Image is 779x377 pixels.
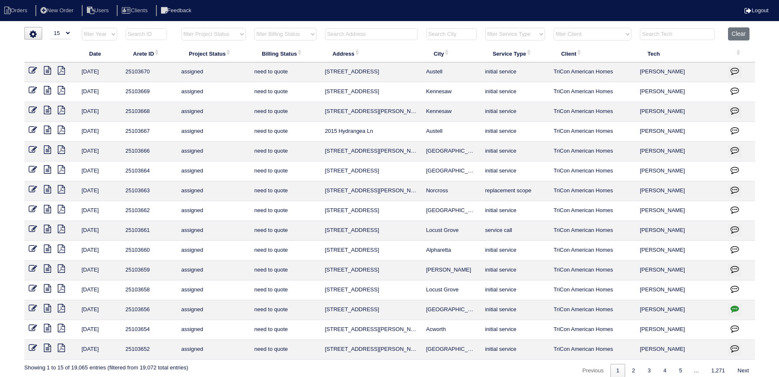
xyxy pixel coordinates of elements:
[78,280,121,300] td: [DATE]
[250,122,320,142] td: need to quote
[636,300,724,320] td: [PERSON_NAME]
[321,201,422,221] td: [STREET_ADDRESS]
[636,221,724,241] td: [PERSON_NAME]
[481,45,549,62] th: Service Type: activate to sort column ascending
[121,221,177,241] td: 25103661
[422,62,481,82] td: Austell
[636,142,724,162] td: [PERSON_NAME]
[549,181,636,201] td: TriCon American Homes
[121,62,177,82] td: 25103670
[35,7,80,13] a: New Order
[724,45,755,62] th: : activate to sort column ascending
[177,142,250,162] td: assigned
[177,241,250,261] td: assigned
[549,340,636,360] td: TriCon American Homes
[321,320,422,340] td: [STREET_ADDRESS][PERSON_NAME]
[121,181,177,201] td: 25103663
[481,221,549,241] td: service call
[549,82,636,102] td: TriCon American Homes
[549,102,636,122] td: TriCon American Homes
[250,181,320,201] td: need to quote
[121,122,177,142] td: 25103667
[422,162,481,181] td: [GEOGRAPHIC_DATA]
[250,102,320,122] td: need to quote
[177,261,250,280] td: assigned
[549,62,636,82] td: TriCon American Homes
[481,201,549,221] td: initial service
[636,340,724,360] td: [PERSON_NAME]
[422,45,481,62] th: City: activate to sort column ascending
[82,7,116,13] a: Users
[549,221,636,241] td: TriCon American Homes
[156,5,198,16] li: Feedback
[636,162,724,181] td: [PERSON_NAME]
[177,280,250,300] td: assigned
[636,181,724,201] td: [PERSON_NAME]
[636,102,724,122] td: [PERSON_NAME]
[549,320,636,340] td: TriCon American Homes
[250,221,320,241] td: need to quote
[422,320,481,340] td: Acworth
[78,261,121,280] td: [DATE]
[78,62,121,82] td: [DATE]
[121,320,177,340] td: 25103654
[422,201,481,221] td: [GEOGRAPHIC_DATA]
[636,261,724,280] td: [PERSON_NAME]
[250,82,320,102] td: need to quote
[481,340,549,360] td: initial service
[121,201,177,221] td: 25103662
[78,142,121,162] td: [DATE]
[78,221,121,241] td: [DATE]
[422,340,481,360] td: [GEOGRAPHIC_DATA]
[481,300,549,320] td: initial service
[177,162,250,181] td: assigned
[549,201,636,221] td: TriCon American Homes
[121,300,177,320] td: 25103656
[82,5,116,16] li: Users
[250,162,320,181] td: need to quote
[640,28,715,40] input: Search Tech
[78,181,121,201] td: [DATE]
[126,28,167,40] input: Search ID
[121,280,177,300] td: 25103658
[177,320,250,340] td: assigned
[177,122,250,142] td: assigned
[422,280,481,300] td: Locust Grove
[321,102,422,122] td: [STREET_ADDRESS][PERSON_NAME]
[481,162,549,181] td: initial service
[422,142,481,162] td: [GEOGRAPHIC_DATA]
[481,82,549,102] td: initial service
[24,360,188,372] div: Showing 1 to 15 of 19,065 entries (filtered from 19,072 total entries)
[177,82,250,102] td: assigned
[688,367,704,374] span: …
[422,241,481,261] td: Alpharetta
[321,45,422,62] th: Address: activate to sort column ascending
[744,7,768,13] a: Logout
[250,300,320,320] td: need to quote
[177,181,250,201] td: assigned
[321,62,422,82] td: [STREET_ADDRESS]
[121,241,177,261] td: 25103660
[78,162,121,181] td: [DATE]
[177,221,250,241] td: assigned
[636,82,724,102] td: [PERSON_NAME]
[35,5,80,16] li: New Order
[250,142,320,162] td: need to quote
[250,62,320,82] td: need to quote
[121,162,177,181] td: 25103664
[426,28,477,40] input: Search City
[121,82,177,102] td: 25103669
[422,181,481,201] td: Norcross
[422,261,481,280] td: [PERSON_NAME]
[481,280,549,300] td: initial service
[177,102,250,122] td: assigned
[549,122,636,142] td: TriCon American Homes
[549,142,636,162] td: TriCon American Homes
[636,62,724,82] td: [PERSON_NAME]
[321,340,422,360] td: [STREET_ADDRESS][PERSON_NAME]
[636,201,724,221] td: [PERSON_NAME]
[177,45,250,62] th: Project Status: activate to sort column ascending
[321,280,422,300] td: [STREET_ADDRESS]
[728,27,749,40] button: Clear
[549,300,636,320] td: TriCon American Homes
